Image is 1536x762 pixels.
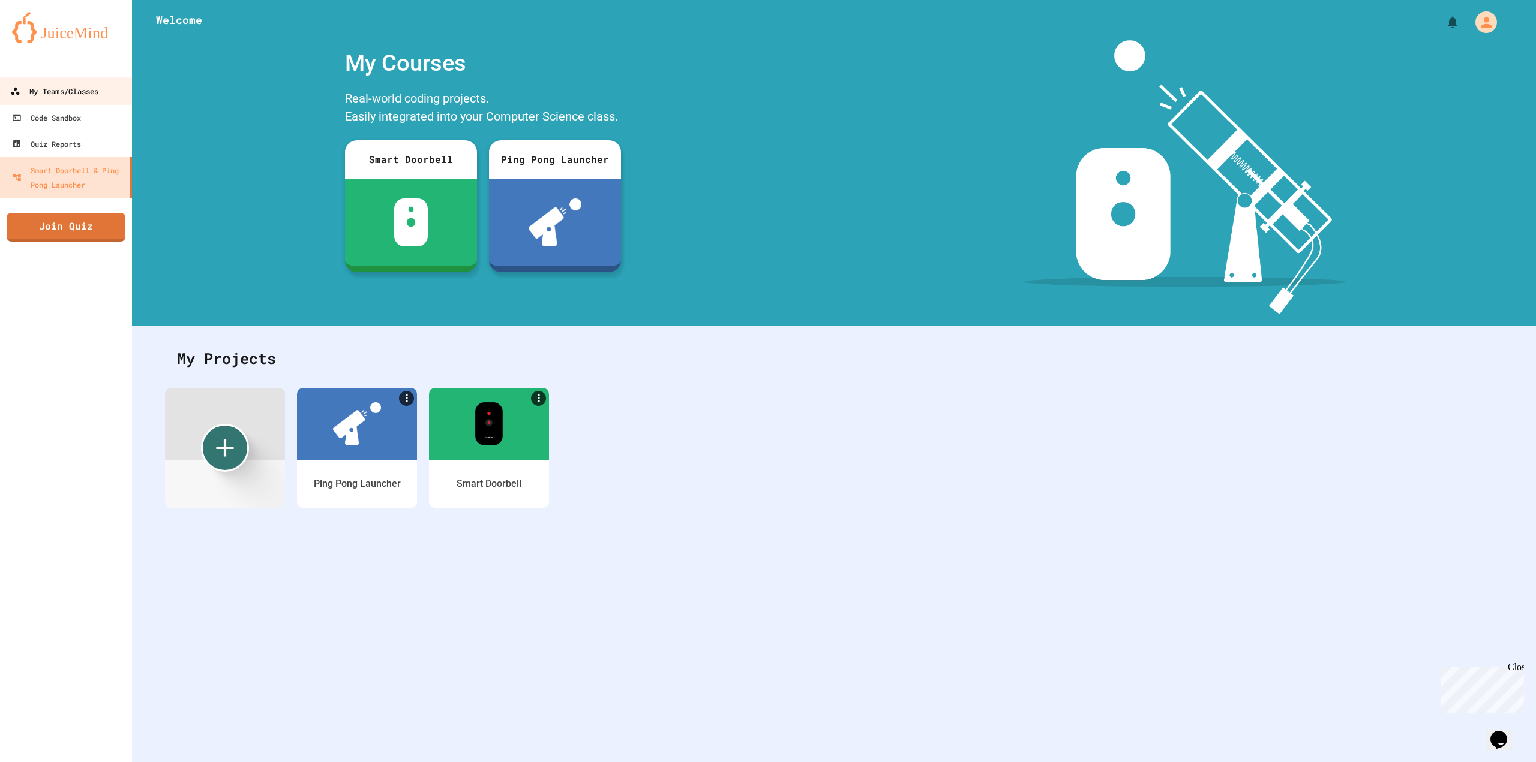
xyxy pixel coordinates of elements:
[339,86,627,131] div: Real-world coding projects. Easily integrated into your Computer Science class.
[339,40,627,86] div: My Courses
[394,198,428,246] img: sdb-white.svg
[12,163,125,192] div: Smart Doorbell & Ping Pong Launcher
[457,477,521,491] div: Smart Doorbell
[5,5,83,76] div: Chat with us now!Close
[201,424,249,472] div: Create new
[1436,662,1524,713] iframe: chat widget
[529,198,582,246] img: ppl-with-ball.png
[475,402,503,445] img: sdb-real-colors.png
[1024,40,1346,314] img: banner-image-my-projects.png
[399,391,414,406] a: More
[429,388,549,508] a: MoreSmart Doorbell
[314,477,401,491] div: Ping Pong Launcher
[1463,8,1500,36] div: My Account
[12,110,81,125] div: Code Sandbox
[333,402,381,445] img: ppl-with-ball.png
[10,84,98,99] div: My Teams/Classes
[1486,714,1524,750] iframe: chat widget
[531,391,546,406] a: More
[12,12,120,43] img: logo-orange.svg
[12,137,81,151] div: Quiz Reports
[345,140,477,179] div: Smart Doorbell
[489,140,621,179] div: Ping Pong Launcher
[165,335,1503,382] div: My Projects
[1423,12,1463,32] div: My Notifications
[7,213,125,242] a: Join Quiz
[297,388,417,508] a: MorePing Pong Launcher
